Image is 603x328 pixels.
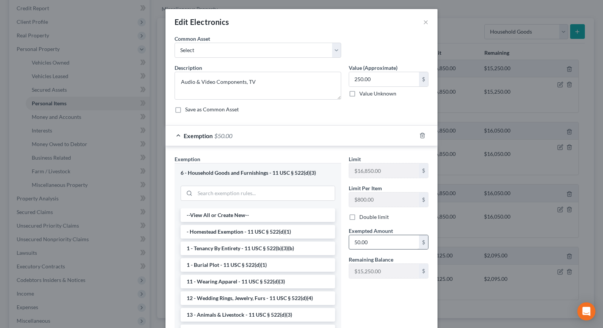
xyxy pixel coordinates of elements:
label: Common Asset [175,35,210,43]
span: Exemption [175,156,200,162]
div: $ [419,72,428,86]
div: 6 - Household Goods and Furnishings - 11 USC § 522(d)(3) [181,169,335,177]
span: Exempted Amount [349,228,393,234]
input: Search exemption rules... [195,186,335,200]
li: 12 - Wedding Rings, Jewelry, Furs - 11 USC § 522(d)(4) [181,291,335,305]
div: $ [419,163,428,178]
li: 1 - Burial Plot - 11 USC § 522(d)(1) [181,258,335,272]
li: 13 - Animals & Livestock - 11 USC § 522(d)(3) [181,308,335,322]
div: $ [419,235,428,249]
span: Description [175,65,202,71]
li: --View All or Create New-- [181,208,335,222]
input: -- [349,163,419,178]
label: Remaining Balance [349,256,393,263]
li: - Homestead Exemption - 11 USC § 522(d)(1) [181,225,335,239]
label: Limit Per Item [349,184,382,192]
label: Save as Common Asset [185,106,239,113]
div: $ [419,192,428,207]
div: Open Intercom Messenger [577,302,595,320]
span: $50.00 [214,132,232,139]
input: 0.00 [349,72,419,86]
input: -- [349,264,419,278]
input: -- [349,192,419,207]
label: Value (Approximate) [349,64,397,72]
label: Double limit [359,213,389,221]
li: 11 - Wearing Apparel - 11 USC § 522(d)(3) [181,275,335,288]
div: $ [419,264,428,278]
span: Exemption [184,132,213,139]
li: 1 - Tenancy By Entirety - 11 USC § 522(b)(3)(b) [181,242,335,255]
label: Value Unknown [359,90,396,97]
input: 0.00 [349,235,419,249]
span: Limit [349,156,361,162]
button: × [423,17,428,26]
div: Edit Electronics [175,17,229,27]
